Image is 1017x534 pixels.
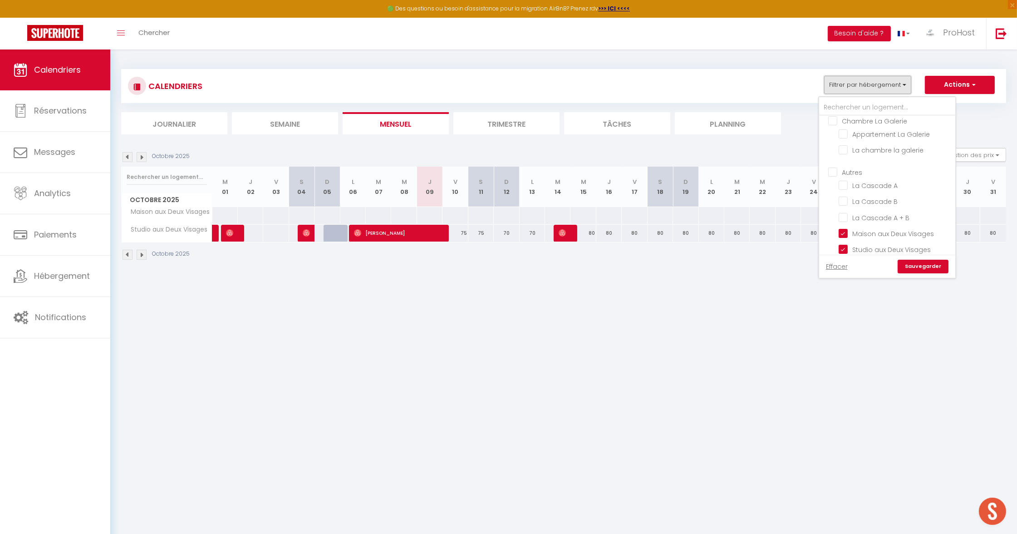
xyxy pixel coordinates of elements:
span: Analytics [34,188,71,199]
th: 18 [648,167,673,207]
th: 23 [776,167,801,207]
div: 80 [801,225,826,242]
th: 07 [366,167,391,207]
img: logout [996,28,1007,39]
div: 75 [442,225,468,242]
a: >>> ICI <<<< [598,5,630,12]
abbr: L [531,178,534,186]
abbr: V [274,178,278,186]
abbr: V [633,178,637,186]
li: Trimestre [453,112,560,134]
abbr: S [479,178,483,186]
span: Notifications [35,311,86,323]
abbr: V [991,178,995,186]
span: ProHost [943,27,975,38]
div: 80 [570,225,596,242]
th: 09 [417,167,442,207]
span: Chambre La Galerie [842,117,907,126]
p: Octobre 2025 [152,152,190,161]
abbr: J [428,178,432,186]
span: La chambre la galerie [852,146,924,155]
div: 70 [520,225,545,242]
div: 75 [468,225,494,242]
th: 02 [238,167,263,207]
div: 80 [776,225,801,242]
p: Octobre 2025 [152,250,190,258]
a: Chercher [132,18,177,49]
abbr: M [760,178,766,186]
span: Hébergement [34,270,90,282]
th: 16 [596,167,622,207]
abbr: D [504,178,509,186]
abbr: V [453,178,457,186]
div: 80 [596,225,622,242]
span: Appartement La Galerie [852,130,930,139]
th: 17 [622,167,647,207]
th: 20 [699,167,724,207]
th: 30 [955,167,980,207]
a: Effacer [826,262,848,272]
span: Maison aux Deux Visages [852,229,934,238]
th: 03 [263,167,289,207]
th: 08 [391,167,417,207]
th: 14 [545,167,570,207]
button: Besoin d'aide ? [828,26,891,41]
div: 70 [494,225,519,242]
span: La Cascade A + B [852,213,909,222]
abbr: D [325,178,329,186]
abbr: V [812,178,816,186]
abbr: L [352,178,354,186]
div: 80 [622,225,647,242]
th: 19 [673,167,698,207]
input: Rechercher un logement... [127,169,207,185]
span: Maison aux Deux Visages [123,207,212,217]
th: 21 [724,167,750,207]
span: Studio aux Deux Visages [123,225,210,235]
button: Gestion des prix [938,148,1006,162]
img: ... [924,26,937,40]
span: [PERSON_NAME] [559,224,567,242]
abbr: J [786,178,790,186]
th: 05 [314,167,340,207]
span: Réservations [34,105,87,116]
li: Journalier [121,112,227,134]
div: 80 [724,225,750,242]
th: 15 [570,167,596,207]
th: 04 [289,167,314,207]
th: 24 [801,167,826,207]
div: 80 [699,225,724,242]
a: ... ProHost [917,18,986,49]
th: 06 [340,167,366,207]
abbr: J [966,178,969,186]
abbr: L [710,178,713,186]
th: 13 [520,167,545,207]
li: Mensuel [343,112,449,134]
div: 80 [955,225,980,242]
th: 31 [980,167,1006,207]
abbr: J [607,178,611,186]
th: 11 [468,167,494,207]
th: 12 [494,167,519,207]
a: [PERSON_NAME] [212,225,217,242]
div: Filtrer par hébergement [818,96,956,279]
span: Kamyl [226,224,235,242]
div: 80 [673,225,698,242]
th: 01 [212,167,238,207]
li: Planning [675,112,781,134]
abbr: M [402,178,407,186]
div: 80 [648,225,673,242]
button: Filtrer par hébergement [824,76,911,94]
a: Sauvegarder [898,260,948,273]
abbr: M [555,178,560,186]
img: Super Booking [27,25,83,41]
span: Messages [34,146,75,158]
abbr: M [734,178,740,186]
abbr: M [222,178,228,186]
th: 10 [442,167,468,207]
h3: CALENDRIERS [146,76,202,96]
th: 22 [750,167,775,207]
span: Chercher [138,28,170,37]
abbr: M [581,178,586,186]
abbr: S [300,178,304,186]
